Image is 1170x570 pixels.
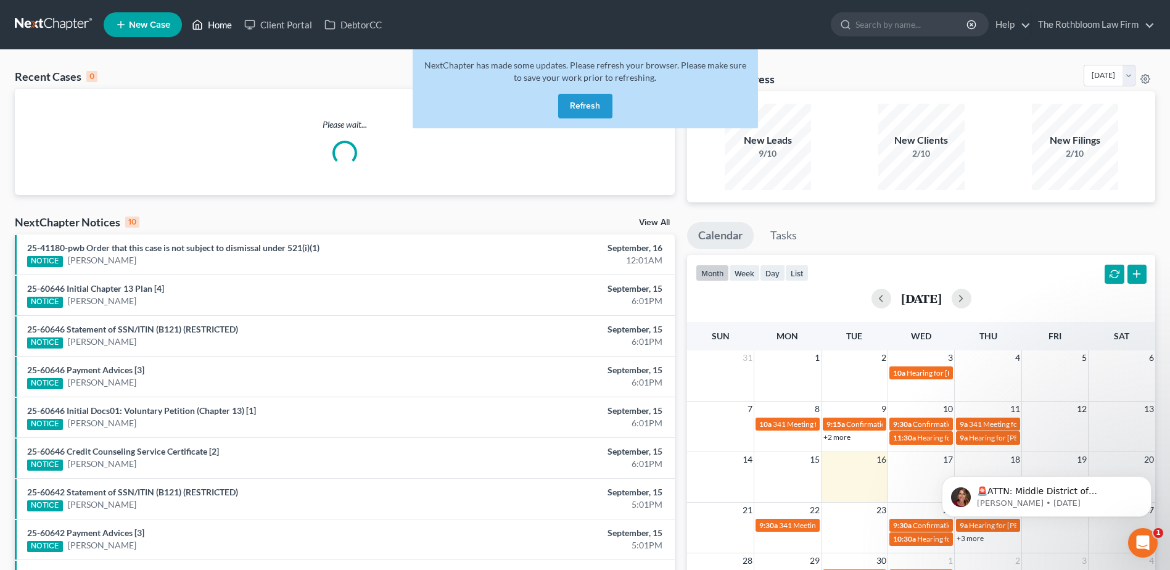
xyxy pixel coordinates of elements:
[459,254,662,266] div: 12:01AM
[459,242,662,254] div: September, 16
[917,433,1028,442] span: Hearing for CoLiant Solutions, Inc.
[459,376,662,389] div: 6:01PM
[68,336,136,348] a: [PERSON_NAME]
[741,452,754,467] span: 14
[893,433,916,442] span: 11:30a
[893,368,905,378] span: 10a
[27,297,63,308] div: NOTICE
[27,460,63,471] div: NOTICE
[880,350,888,365] span: 2
[27,337,63,349] div: NOTICE
[960,419,968,429] span: 9a
[814,350,821,365] span: 1
[725,147,811,160] div: 9/10
[878,147,965,160] div: 2/10
[777,331,798,341] span: Mon
[913,521,1054,530] span: Confirmation Hearing for [PERSON_NAME]
[947,553,954,568] span: 1
[1032,147,1118,160] div: 2/10
[27,378,63,389] div: NOTICE
[238,14,318,36] a: Client Portal
[27,283,164,294] a: 25-60646 Initial Chapter 13 Plan [4]
[779,521,890,530] span: 341 Meeting for [PERSON_NAME]
[459,364,662,376] div: September, 15
[1014,553,1021,568] span: 2
[823,432,851,442] a: +2 more
[68,376,136,389] a: [PERSON_NAME]
[712,331,730,341] span: Sun
[68,458,136,470] a: [PERSON_NAME]
[911,331,931,341] span: Wed
[947,350,954,365] span: 3
[814,402,821,416] span: 8
[725,133,811,147] div: New Leads
[27,324,238,334] a: 25-60646 Statement of SSN/ITIN (B121) (RESTRICTED)
[957,534,984,543] a: +3 more
[1148,350,1155,365] span: 6
[1032,14,1155,36] a: The Rothbloom Law Firm
[1009,402,1021,416] span: 11
[855,13,968,36] input: Search by name...
[901,292,942,305] h2: [DATE]
[459,527,662,539] div: September, 15
[923,450,1170,537] iframe: Intercom notifications message
[1153,528,1163,538] span: 1
[459,445,662,458] div: September, 15
[1114,331,1129,341] span: Sat
[459,539,662,551] div: 5:01PM
[1148,553,1155,568] span: 4
[459,295,662,307] div: 6:01PM
[27,446,219,456] a: 25-60646 Credit Counseling Service Certificate [2]
[785,265,809,281] button: list
[459,498,662,511] div: 5:01PM
[1076,402,1088,416] span: 12
[846,331,862,341] span: Tue
[424,60,746,83] span: NextChapter has made some updates. Please refresh your browser. Please make sure to save your wor...
[893,534,916,543] span: 10:30a
[459,458,662,470] div: 6:01PM
[15,215,139,229] div: NextChapter Notices
[809,553,821,568] span: 29
[759,222,808,249] a: Tasks
[68,417,136,429] a: [PERSON_NAME]
[1081,553,1088,568] span: 3
[846,419,987,429] span: Confirmation Hearing for [PERSON_NAME]
[729,265,760,281] button: week
[68,295,136,307] a: [PERSON_NAME]
[1014,350,1021,365] span: 4
[960,433,968,442] span: 9a
[68,498,136,511] a: [PERSON_NAME]
[875,503,888,518] span: 23
[459,417,662,429] div: 6:01PM
[27,242,319,253] a: 25-41180-pwb Order that this case is not subject to dismissal under 521(i)(1)
[687,222,754,249] a: Calendar
[1143,402,1155,416] span: 13
[809,503,821,518] span: 22
[27,500,63,511] div: NOTICE
[459,323,662,336] div: September, 15
[86,71,97,82] div: 0
[741,503,754,518] span: 21
[27,405,256,416] a: 25-60646 Initial Docs01: Voluntary Petition (Chapter 13) [1]
[68,254,136,266] a: [PERSON_NAME]
[942,402,954,416] span: 10
[639,218,670,227] a: View All
[893,521,912,530] span: 9:30a
[186,14,238,36] a: Home
[759,521,778,530] span: 9:30a
[913,419,1054,429] span: Confirmation Hearing for [PERSON_NAME]
[875,452,888,467] span: 16
[760,265,785,281] button: day
[917,534,1013,543] span: Hearing for [PERSON_NAME]
[1048,331,1061,341] span: Fri
[880,402,888,416] span: 9
[741,350,754,365] span: 31
[696,265,729,281] button: month
[1128,528,1158,558] iframe: Intercom live chat
[129,20,170,30] span: New Case
[68,539,136,551] a: [PERSON_NAME]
